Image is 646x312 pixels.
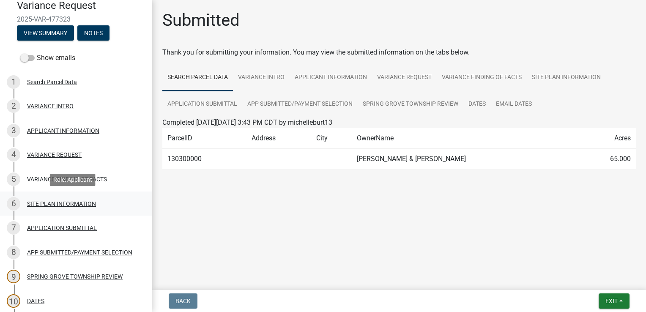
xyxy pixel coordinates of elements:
[7,99,20,113] div: 2
[233,64,290,91] a: VARIANCE INTRO
[169,293,197,309] button: Back
[27,176,107,182] div: VARIANCE FINDING OF FACTS
[162,10,240,30] h1: Submitted
[7,270,20,283] div: 9
[27,79,77,85] div: Search Parcel Data
[372,64,437,91] a: VARIANCE REQUEST
[77,30,109,37] wm-modal-confirm: Notes
[77,25,109,41] button: Notes
[27,274,123,279] div: SPRING GROVE TOWNSHIP REVIEW
[27,225,97,231] div: APPLICATION SUBMITTAL
[352,128,578,149] td: OwnerName
[7,246,20,259] div: 8
[20,53,75,63] label: Show emails
[175,298,191,304] span: Back
[162,64,233,91] a: Search Parcel Data
[162,91,242,118] a: APPLICATION SUBMITTAL
[7,221,20,235] div: 7
[162,118,332,126] span: Completed [DATE][DATE] 3:43 PM CDT by michelleburt13
[290,64,372,91] a: APPLICANT INFORMATION
[27,201,96,207] div: SITE PLAN INFORMATION
[578,149,636,170] td: 65.000
[7,294,20,308] div: 10
[7,75,20,89] div: 1
[352,149,578,170] td: [PERSON_NAME] & [PERSON_NAME]
[27,128,99,134] div: APPLICANT INFORMATION
[527,64,606,91] a: SITE PLAN INFORMATION
[17,30,74,37] wm-modal-confirm: Summary
[242,91,358,118] a: APP SUBMITTED/PAYMENT SELECTION
[605,298,618,304] span: Exit
[437,64,527,91] a: VARIANCE FINDING OF FACTS
[162,47,636,57] div: Thank you for submitting your information. You may view the submitted information on the tabs below.
[17,25,74,41] button: View Summary
[463,91,491,118] a: DATES
[7,197,20,211] div: 6
[578,128,636,149] td: Acres
[491,91,537,118] a: Email DATES
[599,293,630,309] button: Exit
[358,91,463,118] a: SPRING GROVE TOWNSHIP REVIEW
[162,128,246,149] td: ParcelID
[50,174,96,186] div: Role: Applicant
[17,15,135,23] span: 2025-VAR-477323
[311,128,352,149] td: City
[27,249,132,255] div: APP SUBMITTED/PAYMENT SELECTION
[7,124,20,137] div: 3
[7,172,20,186] div: 5
[246,128,311,149] td: Address
[27,152,82,158] div: VARIANCE REQUEST
[27,103,74,109] div: VARIANCE INTRO
[7,148,20,161] div: 4
[27,298,44,304] div: DATES
[162,149,246,170] td: 130300000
